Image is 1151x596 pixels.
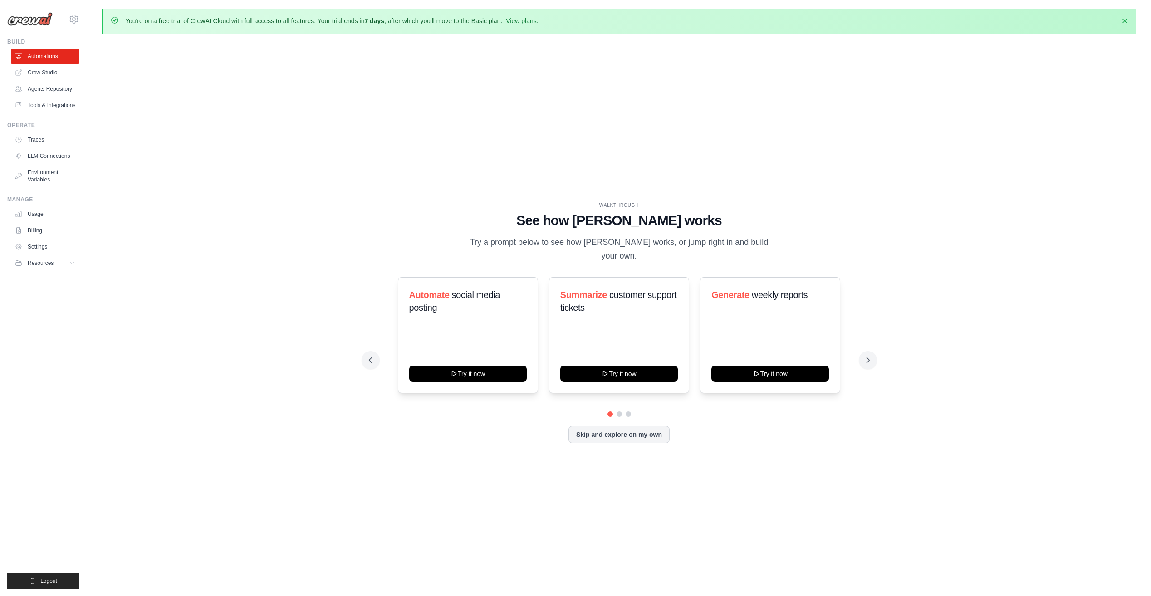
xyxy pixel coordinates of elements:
[752,290,808,300] span: weekly reports
[369,212,870,229] h1: See how [PERSON_NAME] works
[11,65,79,80] a: Crew Studio
[125,16,539,25] p: You're on a free trial of CrewAI Cloud with full access to all features. Your trial ends in , aft...
[409,366,527,382] button: Try it now
[7,573,79,589] button: Logout
[711,290,749,300] span: Generate
[11,49,79,64] a: Automations
[11,223,79,238] a: Billing
[560,290,607,300] span: Summarize
[7,38,79,45] div: Build
[409,290,500,313] span: social media posting
[11,149,79,163] a: LLM Connections
[11,207,79,221] a: Usage
[560,290,676,313] span: customer support tickets
[409,290,450,300] span: Automate
[506,17,536,24] a: View plans
[28,259,54,267] span: Resources
[364,17,384,24] strong: 7 days
[7,12,53,26] img: Logo
[11,256,79,270] button: Resources
[11,132,79,147] a: Traces
[7,122,79,129] div: Operate
[568,426,670,443] button: Skip and explore on my own
[11,239,79,254] a: Settings
[11,98,79,112] a: Tools & Integrations
[369,202,870,209] div: WALKTHROUGH
[11,165,79,187] a: Environment Variables
[711,366,829,382] button: Try it now
[467,236,772,263] p: Try a prompt below to see how [PERSON_NAME] works, or jump right in and build your own.
[560,366,678,382] button: Try it now
[11,82,79,96] a: Agents Repository
[7,196,79,203] div: Manage
[40,577,57,585] span: Logout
